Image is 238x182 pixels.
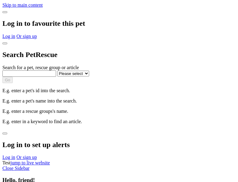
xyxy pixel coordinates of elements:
[2,42,7,44] button: close
[2,133,7,134] button: close
[16,155,37,160] a: Or sign up
[2,141,236,149] h2: Log in to set up alerts
[16,34,37,39] a: Or sign up
[2,160,236,166] div: Test
[2,77,13,83] button: Go
[2,119,236,124] p: E.g. enter in a keyword to find an article.
[2,98,236,104] p: E.g. enter a pet's name into the search.
[2,166,29,171] a: Close Sidebar
[2,65,79,70] label: Search for a pet, rescue group or article
[2,2,43,8] a: Skip to main content
[2,19,236,28] h2: Log in to favourite this pet
[2,51,236,59] h2: Search PetRescue
[2,88,236,93] p: E.g. enter a pet's id into the search.
[2,155,15,160] a: Log in
[2,109,236,114] p: E.g. enter a rescue groups's name.
[2,34,15,39] a: Log in
[10,160,50,165] a: jump to live website
[2,11,7,13] button: close
[2,39,236,124] div: Dialog Window - Close (Press escape to close)
[2,8,236,39] div: Dialog Window - Close (Press escape to close)
[2,129,236,160] div: Dialog Window - Close (Press escape to close)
